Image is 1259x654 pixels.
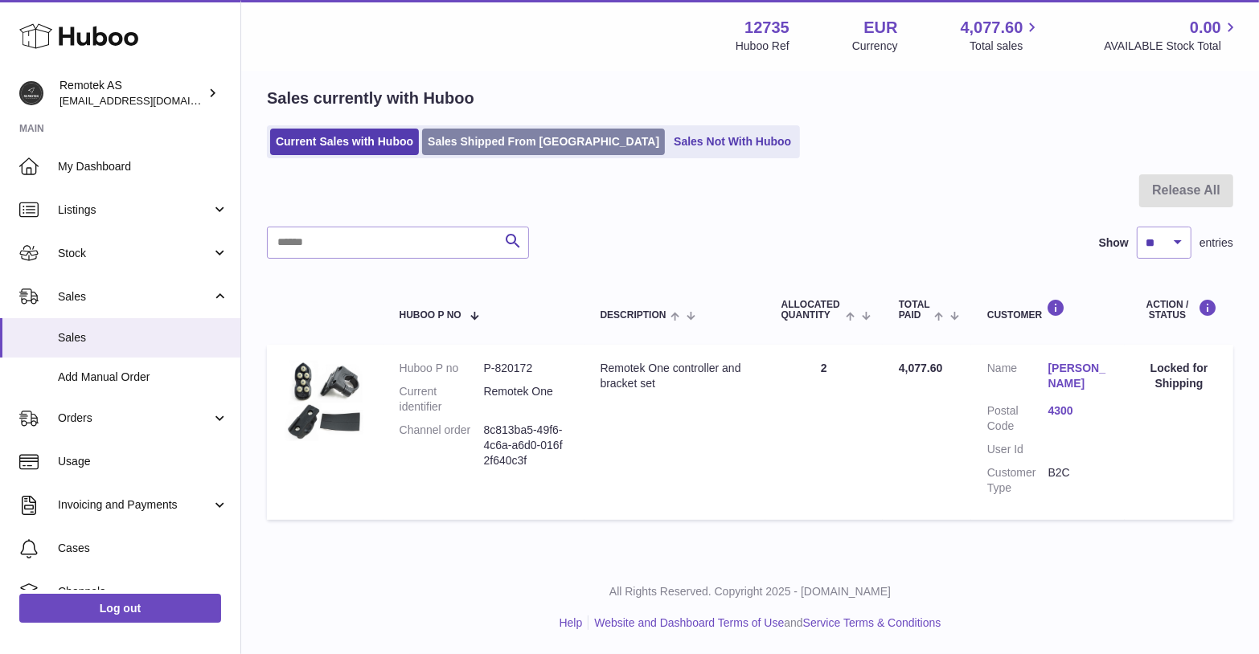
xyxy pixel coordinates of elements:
[270,129,419,155] a: Current Sales with Huboo
[987,403,1048,434] dt: Postal Code
[961,17,1023,39] span: 4,077.60
[594,616,784,629] a: Website and Dashboard Terms of Use
[58,454,228,469] span: Usage
[1141,299,1217,321] div: Action / Status
[19,81,43,105] img: dag@remotek.no
[863,17,897,39] strong: EUR
[961,17,1042,54] a: 4,077.60 Total sales
[58,330,228,345] span: Sales
[59,78,204,108] div: Remotek AS
[601,310,666,321] span: Description
[58,370,228,385] span: Add Manual Order
[58,159,228,174] span: My Dashboard
[1048,403,1109,419] a: 4300
[1104,39,1240,54] span: AVAILABLE Stock Total
[484,423,568,468] dd: 8c813ba5-49f6-4c6a-a6d0-016f2f640c3f
[58,246,211,261] span: Stock
[1141,361,1217,391] div: Locked for Shipping
[19,594,221,623] a: Log out
[400,423,484,468] dt: Channel order
[400,310,461,321] span: Huboo P no
[422,129,665,155] a: Sales Shipped From [GEOGRAPHIC_DATA]
[765,345,883,519] td: 2
[400,384,484,415] dt: Current identifier
[58,411,211,426] span: Orders
[58,541,228,556] span: Cases
[601,361,749,391] div: Remotek One controller and bracket set
[744,17,789,39] strong: 12735
[1099,235,1129,251] label: Show
[781,300,842,321] span: ALLOCATED Quantity
[283,361,363,441] img: 127351693993591.jpg
[1048,465,1109,496] dd: B2C
[899,300,930,321] span: Total paid
[852,39,898,54] div: Currency
[58,584,228,599] span: Channels
[1104,17,1240,54] a: 0.00 AVAILABLE Stock Total
[970,39,1041,54] span: Total sales
[987,442,1048,457] dt: User Id
[803,616,941,629] a: Service Terms & Conditions
[899,362,943,374] span: 4,077.60
[58,497,211,513] span: Invoicing and Payments
[987,465,1048,496] dt: Customer Type
[668,129,797,155] a: Sales Not With Huboo
[484,384,568,415] dd: Remotek One
[58,289,211,305] span: Sales
[1190,17,1221,39] span: 0.00
[59,94,236,107] span: [EMAIL_ADDRESS][DOMAIN_NAME]
[1048,361,1109,391] a: [PERSON_NAME]
[987,361,1048,395] dt: Name
[254,584,1246,599] p: All Rights Reserved. Copyright 2025 - [DOMAIN_NAME]
[560,616,583,629] a: Help
[267,88,474,109] h2: Sales currently with Huboo
[588,615,941,631] li: and
[58,202,211,218] span: Listings
[987,299,1109,321] div: Customer
[400,361,484,376] dt: Huboo P no
[484,361,568,376] dd: P-820172
[736,39,789,54] div: Huboo Ref
[1200,235,1233,251] span: entries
